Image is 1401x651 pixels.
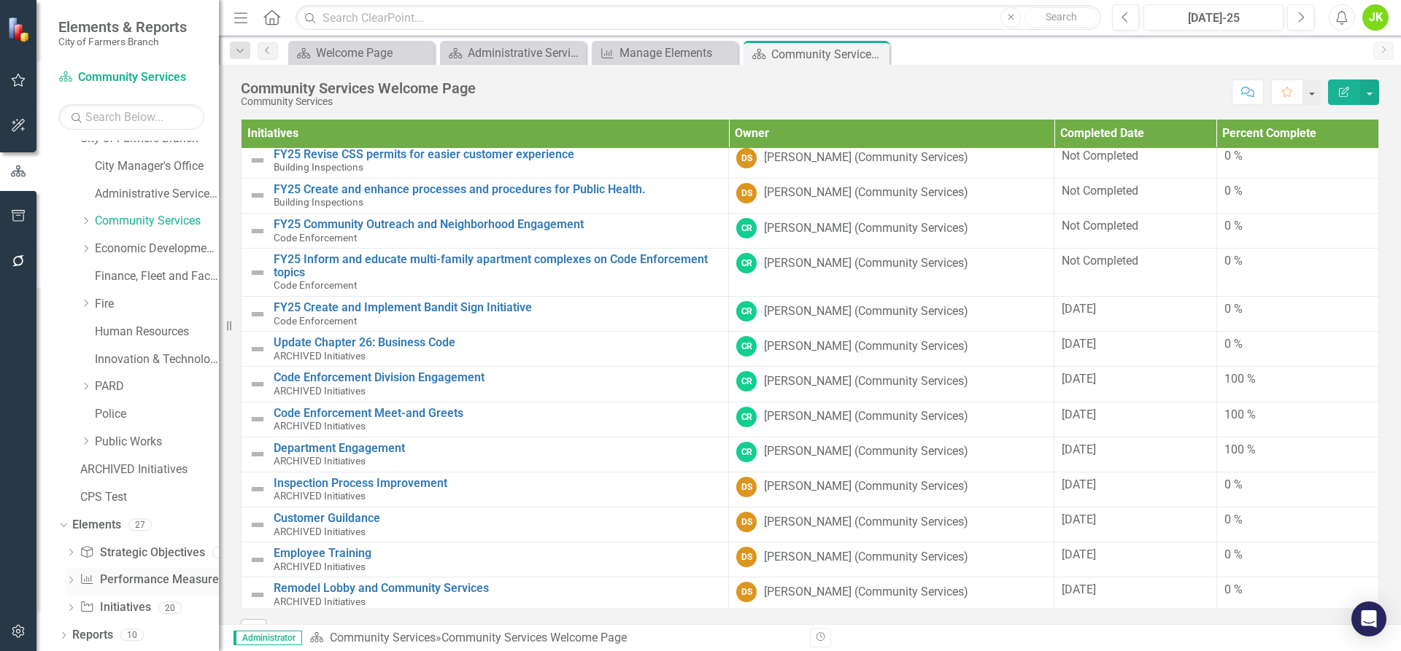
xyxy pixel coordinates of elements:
[764,338,968,355] div: [PERSON_NAME] (Community Services)
[1054,542,1216,577] td: Double-Click to Edit
[274,582,721,595] a: Remodel Lobby and Community Services
[764,149,968,166] div: [PERSON_NAME] (Community Services)
[242,437,729,472] td: Double-Click to Edit Right Click for Context Menu
[1024,7,1097,28] button: Search
[736,442,757,462] div: CR
[1224,183,1371,200] div: 0 %
[736,301,757,321] div: CR
[58,18,187,36] span: Elements & Reports
[1062,253,1208,270] div: Not Completed
[1062,183,1208,200] div: Not Completed
[120,629,144,642] div: 10
[80,489,219,506] a: CPS Test
[729,437,1054,472] td: Double-Click to Edit
[95,296,219,313] a: Fire
[1216,367,1378,402] td: Double-Click to Edit
[274,315,357,327] span: Code Enforcement
[274,253,721,278] a: FY25 Inform and educate multi-family apartment complexes on Code Enforcement topics
[249,445,266,463] img: Not Defined
[1054,402,1216,437] td: Double-Click to Edit
[95,324,219,340] a: Human Resources
[1054,332,1216,367] td: Double-Click to Edit
[242,143,729,178] td: Double-Click to Edit Right Click for Context Menu
[1362,4,1389,31] button: JK
[1216,249,1378,297] td: Double-Click to Edit
[1062,148,1208,165] div: Not Completed
[1224,301,1371,318] div: 0 %
[1224,407,1371,424] div: 100 %
[1054,367,1216,402] td: Double-Click to Edit
[729,249,1054,297] td: Double-Click to Edit
[58,36,187,47] small: City of Farmers Branch
[729,542,1054,577] td: Double-Click to Edit
[274,547,721,560] a: Employee Training
[736,582,757,602] div: DS
[444,44,582,62] a: Administrative Services & Communications Welcome Page
[1216,296,1378,331] td: Double-Click to Edit
[274,279,357,291] span: Code Enforcement
[764,373,968,390] div: [PERSON_NAME] (Community Services)
[72,517,121,534] a: Elements
[274,301,721,314] a: FY25 Create and Implement Bandit Sign Initiative
[316,44,431,62] div: Welcome Page
[249,551,266,569] img: Not Defined
[1216,507,1378,542] td: Double-Click to Edit
[95,434,219,451] a: Public Works
[330,631,436,644] a: Community Services
[736,183,757,203] div: DS
[242,332,729,367] td: Double-Click to Edit Right Click for Context Menu
[249,516,266,534] img: Not Defined
[1224,477,1371,494] div: 0 %
[764,584,968,601] div: [PERSON_NAME] (Community Services)
[233,631,302,645] span: Administrator
[1062,218,1208,235] div: Not Completed
[736,547,757,567] div: DS
[1046,11,1077,23] span: Search
[95,241,219,257] a: Economic Development, Tourism & Planning
[1224,442,1371,459] div: 100 %
[764,184,968,201] div: [PERSON_NAME] (Community Services)
[620,44,734,62] div: Manage Elements
[1054,577,1216,612] td: Double-Click to Edit
[95,378,219,395] a: PARD
[242,507,729,542] td: Double-Click to Edit Right Click for Context Menu
[95,351,219,368] a: Innovation & Technology
[274,420,366,432] span: ARCHIVED Initiatives
[249,586,266,604] img: Not Defined
[249,264,266,281] img: Not Defined
[729,143,1054,178] td: Double-Click to Edit
[764,255,968,272] div: [PERSON_NAME] (Community Services)
[729,367,1054,402] td: Double-Click to Edit
[1216,332,1378,367] td: Double-Click to Edit
[274,490,366,502] span: ARCHIVED Initiatives
[249,340,266,358] img: Not Defined
[1216,437,1378,472] td: Double-Click to Edit
[771,45,886,63] div: Community Services Welcome Page
[1351,601,1386,636] div: Open Intercom Messenger
[736,336,757,356] div: CR
[80,545,204,561] a: Strategic Objectives
[1224,253,1371,270] div: 0 %
[729,178,1054,213] td: Double-Click to Edit
[80,461,219,478] a: ARCHIVED Initiatives
[1216,143,1378,178] td: Double-Click to Edit
[1216,577,1378,612] td: Double-Click to Edit
[1224,336,1371,353] div: 0 %
[1224,371,1371,388] div: 100 %
[58,69,204,86] a: Community Services
[80,599,150,616] a: Initiatives
[1062,302,1096,316] span: [DATE]
[1224,582,1371,599] div: 0 %
[249,187,266,204] img: Not Defined
[128,518,152,531] div: 27
[242,472,729,507] td: Double-Click to Edit Right Click for Context Menu
[249,480,266,498] img: Not Defined
[95,268,219,285] a: Finance, Fleet and Facilities
[764,478,968,495] div: [PERSON_NAME] (Community Services)
[736,407,757,427] div: CR
[249,152,266,169] img: Not Defined
[249,375,266,393] img: Not Defined
[241,96,476,107] div: Community Services
[249,222,266,240] img: Not Defined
